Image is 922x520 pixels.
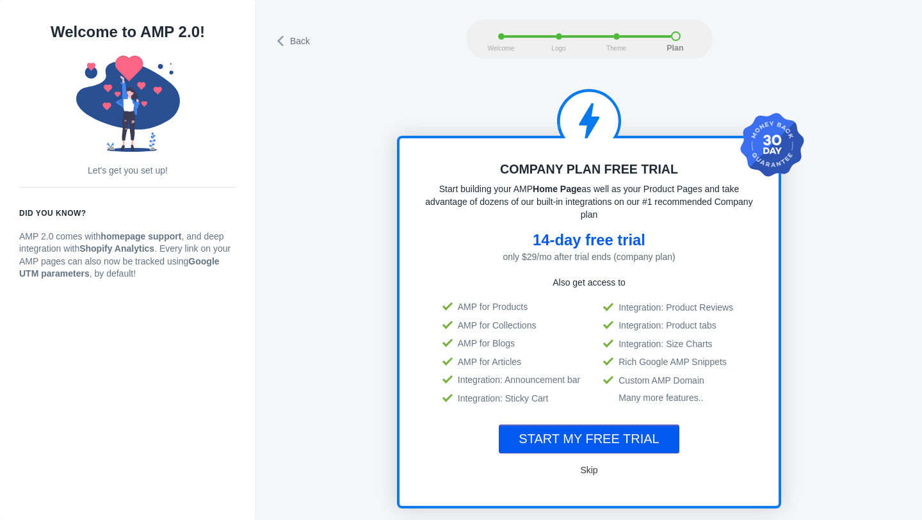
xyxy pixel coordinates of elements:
[101,231,181,241] strong: homepage support
[19,19,236,45] h1: Welcome to AMP 2.0!
[290,35,310,47] span: Back
[19,231,236,280] p: AMP 2.0 comes with , and deep integration with . Every link on your AMP pages can also now be tra...
[445,300,580,314] li: AMP for Products
[445,355,580,369] li: AMP for Articles
[569,457,610,483] button: Skip
[606,374,733,387] li: Custom AMP Domain
[19,256,220,279] strong: Google UTM parameters
[533,184,581,194] strong: Home Page
[557,89,621,138] img: amp-half.png
[543,45,575,52] span: Logo
[19,165,236,177] p: Let's get you set up!
[445,337,580,350] li: AMP for Blogs
[499,425,679,453] button: START MY FREE TRIAL
[445,373,580,387] li: Integration: Announcement bar
[606,392,733,405] li: Many more features..
[445,392,580,405] li: Integration: Sticky Cart
[445,319,580,332] li: AMP for Collections
[606,355,733,369] li: Rich Google AMP Snippets
[425,276,753,289] div: Also get access to
[425,183,753,221] div: Start building your AMP as well as your Product Pages and take advantage of dozens of our built-i...
[485,45,517,52] span: Welcome
[580,465,597,475] span: Skip
[606,301,733,314] li: Integration: Product Reviews
[519,432,659,446] span: START MY FREE TRIAL
[19,207,236,220] h6: Did you know?
[740,113,804,177] img: money-back-guarantee.png
[425,158,753,181] h2: Company Plan Free Trial
[425,250,753,263] div: only $29/mo after trial ends (company plan)
[79,243,154,254] strong: Shopify Analytics
[425,234,753,247] div: 14-day free trial
[606,337,733,351] li: Integration: Size Charts
[606,319,733,332] li: Integration: Product tabs
[659,44,691,53] span: Plan
[275,31,312,49] a: Back
[601,45,633,52] span: Theme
